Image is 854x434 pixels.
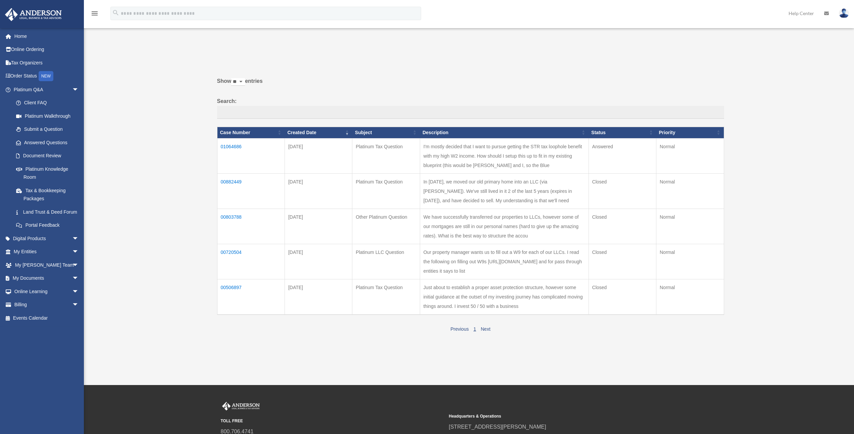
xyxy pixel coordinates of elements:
[217,97,724,119] label: Search:
[5,311,89,325] a: Events Calendar
[5,298,89,312] a: Billingarrow_drop_down
[5,245,89,259] a: My Entitiesarrow_drop_down
[589,279,656,315] td: Closed
[9,149,86,163] a: Document Review
[285,279,352,315] td: [DATE]
[217,244,285,279] td: 00720504
[352,127,420,138] th: Subject: activate to sort column ascending
[656,127,724,138] th: Priority: activate to sort column ascending
[5,30,89,43] a: Home
[420,244,589,279] td: Our property manager wants us to fill out a W9 for each of our LLCs. I read the following on fill...
[420,138,589,173] td: I'm mostly decided that I want to pursue getting the STR tax loophole benefit with my high W2 inc...
[352,173,420,209] td: Platinum Tax Question
[589,138,656,173] td: Answered
[5,83,86,96] a: Platinum Q&Aarrow_drop_down
[839,8,849,18] img: User Pic
[5,43,89,56] a: Online Ordering
[656,209,724,244] td: Normal
[9,162,86,184] a: Platinum Knowledge Room
[285,244,352,279] td: [DATE]
[5,69,89,83] a: Order StatusNEW
[450,326,468,332] a: Previous
[285,173,352,209] td: [DATE]
[217,173,285,209] td: 00882449
[656,244,724,279] td: Normal
[5,56,89,69] a: Tax Organizers
[352,209,420,244] td: Other Platinum Question
[656,138,724,173] td: Normal
[72,258,86,272] span: arrow_drop_down
[285,209,352,244] td: [DATE]
[72,83,86,97] span: arrow_drop_down
[91,12,99,17] a: menu
[656,173,724,209] td: Normal
[72,285,86,299] span: arrow_drop_down
[72,272,86,285] span: arrow_drop_down
[285,138,352,173] td: [DATE]
[589,173,656,209] td: Closed
[9,136,82,149] a: Answered Questions
[217,76,724,93] label: Show entries
[352,138,420,173] td: Platinum Tax Question
[473,326,476,332] a: 1
[217,138,285,173] td: 01064686
[589,244,656,279] td: Closed
[72,232,86,246] span: arrow_drop_down
[5,272,89,285] a: My Documentsarrow_drop_down
[72,298,86,312] span: arrow_drop_down
[221,418,444,425] small: TOLL FREE
[217,127,285,138] th: Case Number: activate to sort column ascending
[420,279,589,315] td: Just about to establish a proper asset protection structure, however some initial guidance at the...
[9,123,86,136] a: Submit a Question
[5,258,89,272] a: My [PERSON_NAME] Teamarrow_drop_down
[9,109,86,123] a: Platinum Walkthrough
[420,127,589,138] th: Description: activate to sort column ascending
[420,173,589,209] td: In [DATE], we moved our old primary home into an LLC (via [PERSON_NAME]). We've still lived in it...
[39,71,53,81] div: NEW
[9,219,86,232] a: Portal Feedback
[656,279,724,315] td: Normal
[9,96,86,110] a: Client FAQ
[217,279,285,315] td: 00506897
[481,326,491,332] a: Next
[221,402,261,411] img: Anderson Advisors Platinum Portal
[589,209,656,244] td: Closed
[91,9,99,17] i: menu
[112,9,119,16] i: search
[449,424,546,430] a: [STREET_ADDRESS][PERSON_NAME]
[72,245,86,259] span: arrow_drop_down
[5,232,89,245] a: Digital Productsarrow_drop_down
[5,285,89,298] a: Online Learningarrow_drop_down
[352,244,420,279] td: Platinum LLC Question
[589,127,656,138] th: Status: activate to sort column ascending
[217,106,724,119] input: Search:
[9,205,86,219] a: Land Trust & Deed Forum
[449,413,672,420] small: Headquarters & Operations
[217,209,285,244] td: 00803788
[285,127,352,138] th: Created Date: activate to sort column ascending
[3,8,64,21] img: Anderson Advisors Platinum Portal
[352,279,420,315] td: Platinum Tax Question
[9,184,86,205] a: Tax & Bookkeeping Packages
[420,209,589,244] td: We have successfully transferred our properties to LLCs, however some of our mortgages are still ...
[231,78,245,86] select: Showentries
